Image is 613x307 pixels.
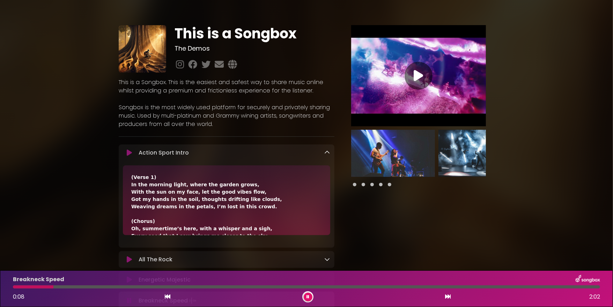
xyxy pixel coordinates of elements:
[119,103,334,128] p: Songbox is the most widely used platform for securely and privately sharing music. Used by multi-...
[351,130,435,177] img: VGKDuGESIqn1OmxWBYqA
[351,25,486,126] img: Video Thumbnail
[13,275,64,284] p: Breakneck Speed
[576,275,600,284] img: songbox-logo-white.png
[13,293,24,301] span: 0:08
[119,78,334,95] p: This is a Songbox. This is the easiest and safest way to share music online whilst providing a pr...
[175,45,334,52] h3: The Demos
[119,25,166,73] img: aCQhYPbzQtmD8pIHw81E
[438,130,522,177] img: 5SBxY6KGTbm7tdT8d3UB
[175,25,334,42] h1: This is a Songbox
[139,255,172,264] p: All The Rock
[139,149,189,157] p: Action Sport Intro
[589,293,600,301] span: 2:02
